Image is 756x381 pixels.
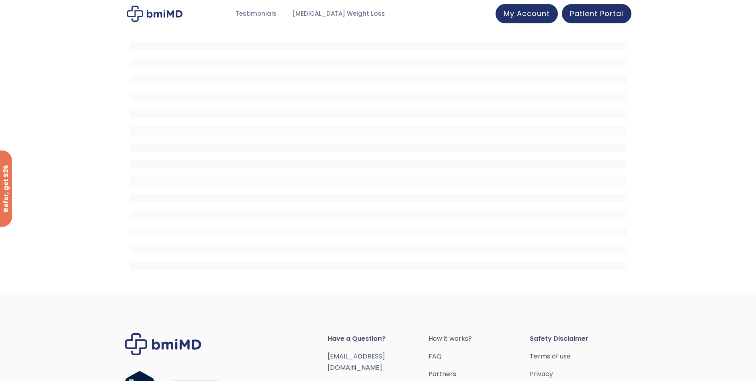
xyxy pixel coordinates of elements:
span: [MEDICAL_DATA] Weight Loss [293,9,385,19]
span: Testimonials [236,9,277,19]
iframe: Sign Up via Text for Offers [6,350,93,375]
iframe: MDI Patient Messaging Portal [130,33,627,275]
a: Partners [428,369,530,380]
a: How it works? [428,333,530,344]
span: Safety Disclaimer [530,333,631,344]
span: Have a Question? [328,333,429,344]
span: Patient Portal [570,8,623,19]
img: Patient Messaging Portal [127,6,182,22]
a: Privacy [530,369,631,380]
a: Terms of use [530,351,631,362]
a: Patient Portal [562,4,631,23]
img: Brand Logo [125,333,201,355]
a: Testimonials [227,6,285,22]
span: My Account [504,8,550,19]
a: [EMAIL_ADDRESS][DOMAIN_NAME] [328,352,385,372]
a: FAQ [428,351,530,362]
a: My Account [496,4,558,23]
a: [MEDICAL_DATA] Weight Loss [285,6,393,22]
